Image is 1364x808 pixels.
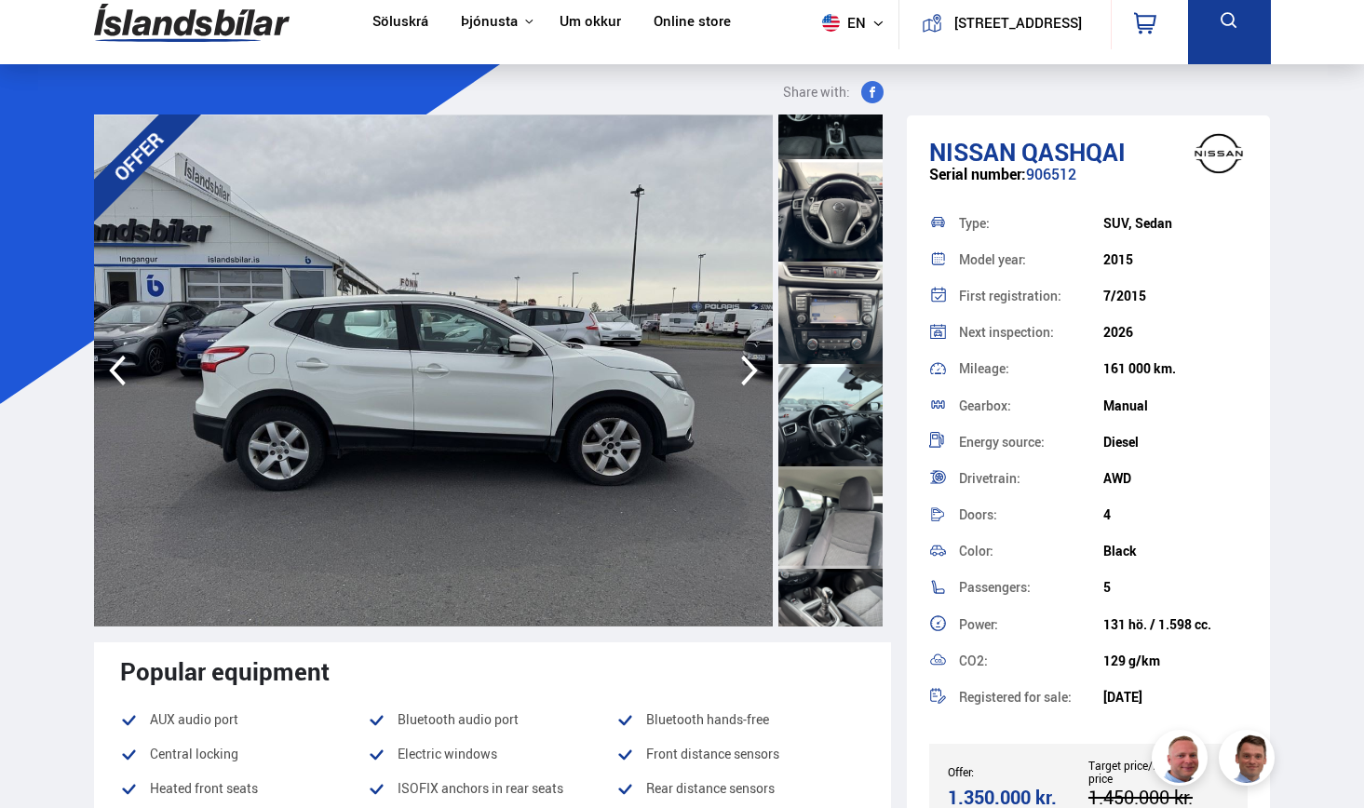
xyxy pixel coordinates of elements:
[1103,252,1248,267] div: 2015
[1155,733,1210,788] img: siFngHWaQ9KaOqBr.png
[783,81,850,103] span: Share with:
[616,777,865,800] li: Rear distance sensors
[94,114,774,626] img: 3352291.jpeg
[15,7,71,63] button: Open LiveChat chat widget
[654,13,731,33] a: Online store
[1103,216,1248,231] div: SUV, Sedan
[1103,690,1248,705] div: [DATE]
[1103,325,1248,340] div: 2026
[1021,135,1126,168] span: Qashqai
[1103,289,1248,303] div: 7/2015
[120,743,369,765] li: Central locking
[959,472,1103,485] div: Drivetrain:
[560,13,621,33] a: Um okkur
[959,399,1103,412] div: Gearbox:
[776,81,891,103] button: Share with:
[1103,471,1248,486] div: AWD
[120,777,369,800] li: Heated front seats
[1103,653,1248,668] div: 129 g/km
[1103,544,1248,559] div: Black
[1103,435,1248,450] div: Diesel
[959,545,1103,558] div: Color:
[1103,580,1248,595] div: 5
[1103,398,1248,413] div: Manual
[368,743,616,765] li: Electric windows
[120,708,369,731] li: AUX audio port
[616,743,865,765] li: Front distance sensors
[815,14,861,32] span: en
[959,436,1103,449] div: Energy source:
[1103,617,1248,632] div: 131 hö. / 1.598 cc.
[959,618,1103,631] div: Power:
[959,654,1103,667] div: CO2:
[959,217,1103,230] div: Type:
[1222,733,1277,788] img: FbJEzSuNWCJXmdc-.webp
[1103,361,1248,376] div: 161 000 km.
[948,765,1088,778] div: Offer:
[372,13,428,33] a: Söluskrá
[461,13,518,31] button: Þjónusta
[1182,125,1256,182] img: brand logo
[68,87,208,226] div: OFFER
[929,135,1016,168] span: Nissan
[959,508,1103,521] div: Doors:
[616,708,865,731] li: Bluetooth hands-free
[1103,507,1248,522] div: 4
[368,708,616,731] li: Bluetooth audio port
[1088,759,1229,785] div: Target price/Exchange price
[959,290,1103,303] div: First registration:
[950,15,1087,31] button: [STREET_ADDRESS]
[959,691,1103,704] div: Registered for sale:
[959,326,1103,339] div: Next inspection:
[959,362,1103,375] div: Mileage:
[120,657,866,685] div: Popular equipment
[959,253,1103,266] div: Model year:
[368,777,616,800] li: ISOFIX anchors in rear seats
[929,166,1248,202] div: 906512
[929,164,1026,184] span: Serial number:
[822,14,840,32] img: svg+xml;base64,PHN2ZyB4bWxucz0iaHR0cDovL3d3dy53My5vcmcvMjAwMC9zdmciIHdpZHRoPSI1MTIiIGhlaWdodD0iNT...
[959,581,1103,594] div: Passengers:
